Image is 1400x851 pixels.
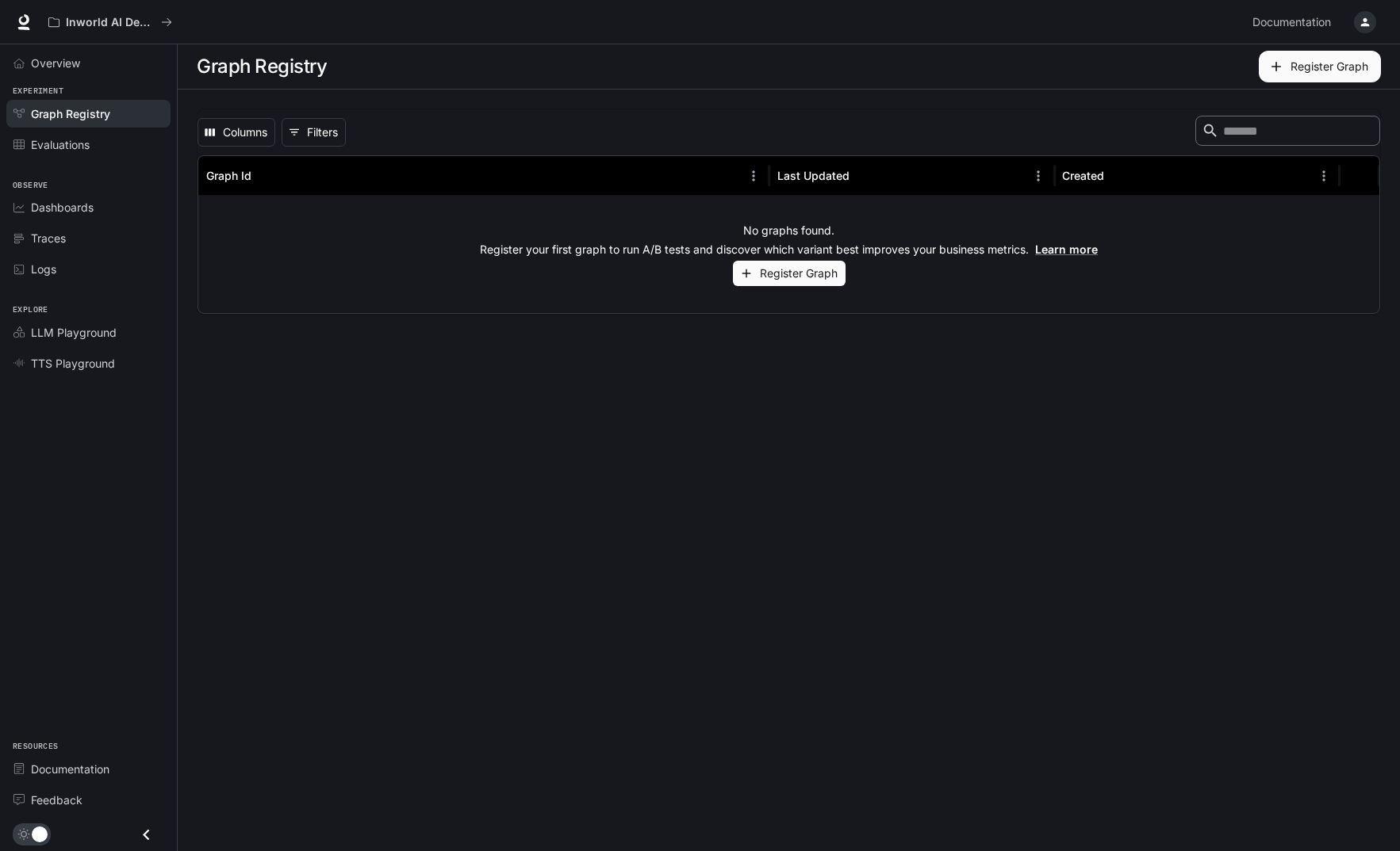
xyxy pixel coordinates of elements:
span: Graph Registry [31,105,110,122]
button: Menu [742,164,765,188]
a: TTS Playground [6,349,171,377]
span: Documentation [1252,13,1331,32]
a: Evaluations [6,131,171,158]
span: Logs [31,261,56,277]
a: Dashboards [6,193,171,221]
a: Graph Registry [6,100,171,128]
span: Feedback [31,792,82,808]
button: Close drawer [128,819,164,851]
h1: Graph Registry [197,51,327,82]
button: Menu [1026,164,1050,188]
a: Overview [6,49,171,77]
button: Register Graph [1259,51,1381,82]
a: Logs [6,255,171,283]
a: Documentation [1246,6,1343,38]
button: Select columns [198,118,275,147]
button: Sort [1106,164,1130,188]
span: Dark mode toggle [32,825,48,842]
button: Menu [1312,164,1336,188]
a: LLM Playground [6,319,171,346]
span: Dashboards [31,199,94,216]
p: Register your first graph to run A/B tests and discover which variant best improves your business... [480,242,1098,258]
span: Traces [31,230,66,246]
span: TTS Playground [31,355,115,372]
div: Last Updated [777,169,850,182]
span: LLM Playground [31,324,117,341]
div: Search [1195,116,1380,149]
a: Traces [6,224,171,252]
button: Show filters [282,118,346,147]
div: Graph Id [206,169,251,182]
span: Documentation [31,761,109,777]
div: Created [1062,169,1104,182]
a: Learn more [1035,242,1098,256]
a: Feedback [6,786,171,814]
button: All workspaces [41,6,179,38]
button: Sort [851,164,875,188]
span: Overview [31,55,80,71]
button: Sort [253,164,277,188]
p: Inworld AI Demos [66,16,155,29]
a: Documentation [6,755,171,783]
button: Register Graph [733,261,846,287]
span: Evaluations [31,136,90,153]
p: No graphs found. [743,223,834,239]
